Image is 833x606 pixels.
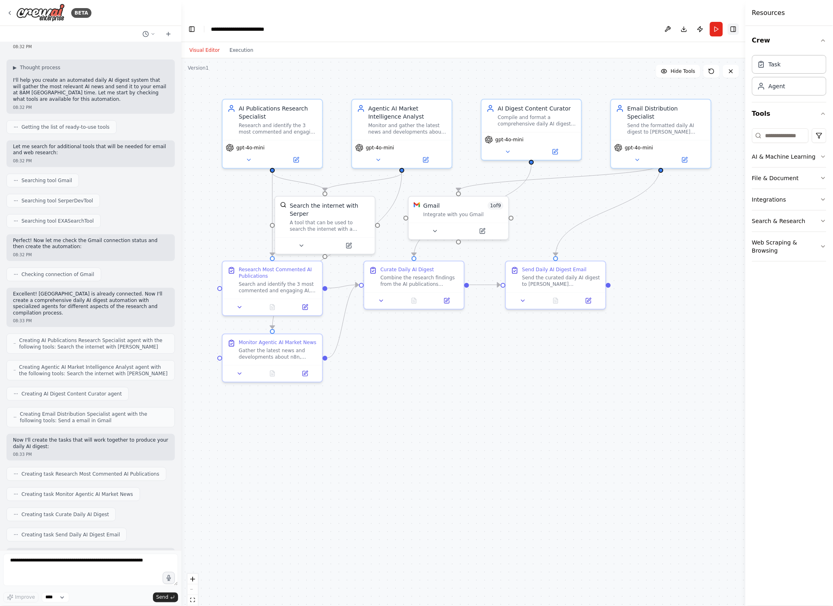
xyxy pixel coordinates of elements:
h4: Resources [752,8,785,18]
button: Send [153,593,178,602]
div: AI Digest Content Curator [498,104,576,113]
span: Creating AI Digest Content Curator agent [21,391,122,397]
div: Gather the latest news and developments about n8n, Google AgentSpace, [PERSON_NAME], and other ma... [239,347,317,360]
button: Open in side panel [403,155,448,165]
img: Gmail [414,202,420,208]
div: Agentic AI Market Intelligence AnalystMonitor and gather the latest news and developments about n... [351,99,453,169]
div: Agent [769,82,785,90]
div: 08:33 PM [13,451,168,457]
button: Switch to previous chat [139,29,159,39]
div: Crew [752,52,827,102]
div: Search the internet with Serper [290,202,370,218]
div: 08:32 PM [13,44,168,50]
span: Hide Tools [671,68,695,74]
span: Creating Agentic AI Market Intelligence Analyst agent with the following tools: Search the intern... [19,364,168,377]
span: gpt-4o-mini [366,145,394,151]
button: No output available [255,302,290,312]
span: Getting the list of ready-to-use tools [21,124,110,130]
div: GmailGmail1of9Integrate with you Gmail [408,196,509,240]
div: Gmail [423,202,440,210]
p: Excellent! [GEOGRAPHIC_DATA] is already connected. Now I'll create a comprehensive daily AI diges... [13,291,168,316]
button: Open in side panel [291,369,319,378]
span: Send [156,594,168,601]
button: Open in side panel [273,155,319,165]
div: Email Distribution SpecialistSend the formatted daily AI digest to [PERSON_NAME][EMAIL_ADDRESS][D... [610,99,712,169]
span: Creating task Curate Daily AI Digest [21,511,109,518]
button: Click to speak your automation idea [163,572,175,584]
g: Edge from 53e8e397-e925-4213-8935-e858db3fbb46 to a7346f5f-7304-4ce4-9978-0ababb2c5028 [268,172,276,256]
span: Number of enabled actions [488,202,504,210]
span: gpt-4o-mini [625,145,653,151]
button: Improve [3,592,38,603]
p: I'll help you create an automated daily AI digest system that will gather the most relevant AI ne... [13,77,168,102]
button: No output available [539,296,573,306]
div: Email Distribution Specialist [627,104,706,121]
span: Creating Email Distribution Specialist agent with the following tools: Send a email in Gmail [20,411,168,424]
button: Visual Editor [185,45,225,55]
button: Web Scraping & Browsing [752,232,827,261]
button: Open in side panel [532,147,578,157]
p: Let me search for additional tools that will be needed for email and web research: [13,144,168,156]
div: Send Daily AI Digest EmailSend the curated daily AI digest to [PERSON_NAME][EMAIL_ADDRESS][DOMAIN... [505,261,606,310]
div: Task [769,60,781,68]
div: Send the curated daily AI digest to [PERSON_NAME][EMAIL_ADDRESS][DOMAIN_NAME] using Gmail. Use an... [522,274,601,287]
div: 08:32 PM [13,252,168,258]
span: Improve [15,594,35,601]
g: Edge from 2fcbb080-599a-45f3-8fec-b06311febea8 to 192911fe-576d-4502-a600-8d929ffa3a7b [552,164,665,256]
button: Crew [752,29,827,52]
button: Tools [752,102,827,125]
p: Now I'll create the tasks that will work together to produce your daily AI digest: [13,437,168,450]
div: 08:32 PM [13,104,168,111]
span: Creating task Research Most Commented AI Publications [21,471,159,477]
span: Creating AI Publications Research Specialist agent with the following tools: Search the internet ... [19,337,168,350]
button: Open in side panel [459,226,505,236]
span: ▶ [13,64,17,71]
span: Creating task Send Daily AI Digest Email [21,532,120,538]
div: Monitor Agentic AI Market NewsGather the latest news and developments about n8n, Google AgentSpac... [222,334,323,383]
button: Start a new chat [162,29,175,39]
div: Compile and format a comprehensive daily AI digest email that combines the most engaging AI publi... [498,114,576,127]
div: Integrate with you Gmail [423,211,504,218]
div: Send Daily AI Digest Email [522,266,586,273]
button: No output available [255,369,290,378]
button: fit view [187,595,198,606]
g: Edge from 2fcbb080-599a-45f3-8fec-b06311febea8 to deebf04b-4530-4024-8d62-9d660752067b [455,164,665,191]
div: Research Most Commented AI Publications [239,266,317,279]
button: Open in side panel [433,296,461,306]
div: AI Publications Research Specialist [239,104,317,121]
span: Checking connection of Gmail [21,271,94,278]
div: Monitor Agentic AI Market News [239,339,317,346]
g: Edge from a7346f5f-7304-4ce4-9978-0ababb2c5028 to d74b522f-2ed9-41d1-8614-87b6d575f847 [328,281,359,292]
g: Edge from 525fa7bc-6df0-47a2-9cf7-9f4eac13dade to d74b522f-2ed9-41d1-8614-87b6d575f847 [410,164,535,256]
nav: breadcrumb [211,25,282,33]
span: Thought process [20,64,60,71]
button: No output available [397,296,431,306]
div: AI Publications Research SpecialistResearch and identify the 3 most commented and engaging public... [222,99,323,169]
button: zoom out [187,585,198,595]
span: gpt-4o-mini [495,136,524,143]
button: Open in side panel [662,155,708,165]
img: SerperDevTool [280,202,287,208]
button: Execution [225,45,258,55]
button: Integrations [752,189,827,210]
g: Edge from f0e6f477-dc5b-421a-a713-6cc800cff1d7 to d74b522f-2ed9-41d1-8614-87b6d575f847 [328,281,359,362]
span: Searching tool SerperDevTool [21,198,93,204]
button: ▶Thought process [13,64,60,71]
button: File & Document [752,168,827,189]
button: Open in side panel [574,296,602,306]
div: 08:33 PM [13,318,168,324]
g: Edge from 53e8e397-e925-4213-8935-e858db3fbb46 to 494e289e-c3be-40f9-ac3c-c7098cea787c [268,172,329,191]
div: Send the formatted daily AI digest to [PERSON_NAME][EMAIL_ADDRESS][DOMAIN_NAME] with professional... [627,122,706,135]
div: SerperDevToolSearch the internet with SerperA tool that can be used to search the internet with a... [274,196,376,255]
button: AI & Machine Learning [752,146,827,167]
div: 08:32 PM [13,158,168,164]
div: Combine the research findings from the AI publications specialist and market intelligence analyst... [380,274,459,287]
button: Open in side panel [326,241,372,251]
div: Tools [752,125,827,268]
span: Searching tool EXASearchTool [21,218,94,224]
span: Creating task Monitor Agentic AI Market News [21,491,133,498]
span: gpt-4o-mini [236,145,265,151]
button: zoom in [187,574,198,585]
g: Edge from 2b56c3c1-700c-4b7b-a885-2d12f2c58fe5 to 494e289e-c3be-40f9-ac3c-c7098cea787c [321,172,406,191]
button: Hide left sidebar [186,23,198,35]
